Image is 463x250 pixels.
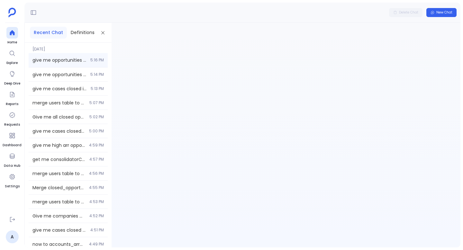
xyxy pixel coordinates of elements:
span: Deep Dive [4,81,20,86]
span: merge users table to closed_opportunities_this_year table. [32,100,86,106]
span: 5:07 PM [89,100,104,105]
span: 4:59 PM [89,143,104,148]
span: 4:49 PM [89,242,104,247]
span: 4:51 PM [90,228,104,233]
span: 5:13 PM [91,86,104,91]
span: give me opportunities closed in the last year and also give the account associated with the oppor... [32,57,86,63]
span: give me cases closed not in the last 3 quarters [32,128,85,134]
button: Recent Chat [30,27,67,39]
span: 4:55 PM [89,185,104,190]
span: give me cases closed in the last two years. [32,85,87,92]
span: get me consolidatorColumns from message summary collection i need data with more then 10 columsn ... [32,156,86,163]
span: 5:00 PM [89,129,104,134]
span: now to accounts_arr_less_than_500k, add associated users table details [32,241,85,247]
span: give me opportunities closed in the last year and also give the account associated with the oppor... [32,71,86,78]
span: give me cases closed not in the q3 of last year and opportunities closed in the next 3 quarters [32,227,86,233]
span: Home [6,40,18,45]
span: 5:02 PM [89,114,104,120]
a: Requests [4,109,20,127]
img: petavue logo [8,8,16,17]
span: 5:16 PM [90,58,104,63]
span: Give me all closed opportunities not in the second quarter of 2019 but all the other quarters. [32,114,86,120]
span: 4:57 PM [89,157,104,162]
a: Explore [6,48,18,66]
span: merge users table to opportunities_not_closed_this_year output. [32,199,86,205]
span: Reports [6,102,18,107]
span: Dashboard [3,143,22,148]
span: 4:53 PM [89,199,104,204]
span: give me high arr opportunities [32,142,85,148]
button: Definitions [67,27,98,39]
a: Data Hub [4,150,20,168]
a: Home [6,27,18,45]
a: Deep Dive [4,68,20,86]
a: A [6,230,19,243]
span: Merge closed_opportunities_not_this_year to users table, and give all records for users. [32,184,85,191]
span: Settings [5,184,20,189]
span: Data Hub [4,163,20,168]
span: [DATE] [29,43,108,52]
a: Dashboard [3,130,22,148]
span: 5:14 PM [90,72,104,77]
span: New Chat [436,10,452,15]
a: Settings [5,171,20,189]
span: Explore [6,60,18,66]
a: Reports [6,89,18,107]
span: Give me companies with ARR greater than 100k [32,213,86,219]
span: Requests [4,122,20,127]
span: 4:52 PM [89,213,104,219]
span: merge users table to opportunities_not_closed_this_year output. [32,170,85,177]
span: 4:56 PM [89,171,104,176]
button: New Chat [426,8,457,17]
